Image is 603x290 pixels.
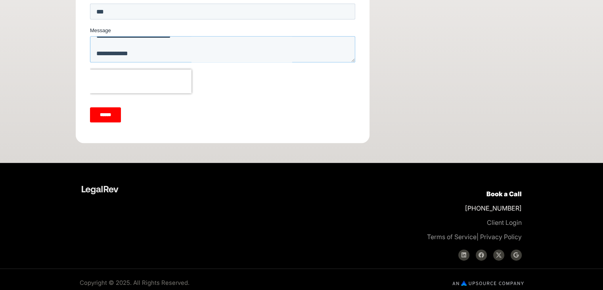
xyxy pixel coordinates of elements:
[427,233,479,241] span: |
[80,279,190,286] span: Copyright © 2025. All Rights Reserved.
[480,233,522,241] a: Privacy Policy
[487,218,522,226] a: Client Login
[427,233,477,241] a: Terms of Service
[486,190,522,198] a: Book a Call
[312,187,522,244] p: [PHONE_NUMBER]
